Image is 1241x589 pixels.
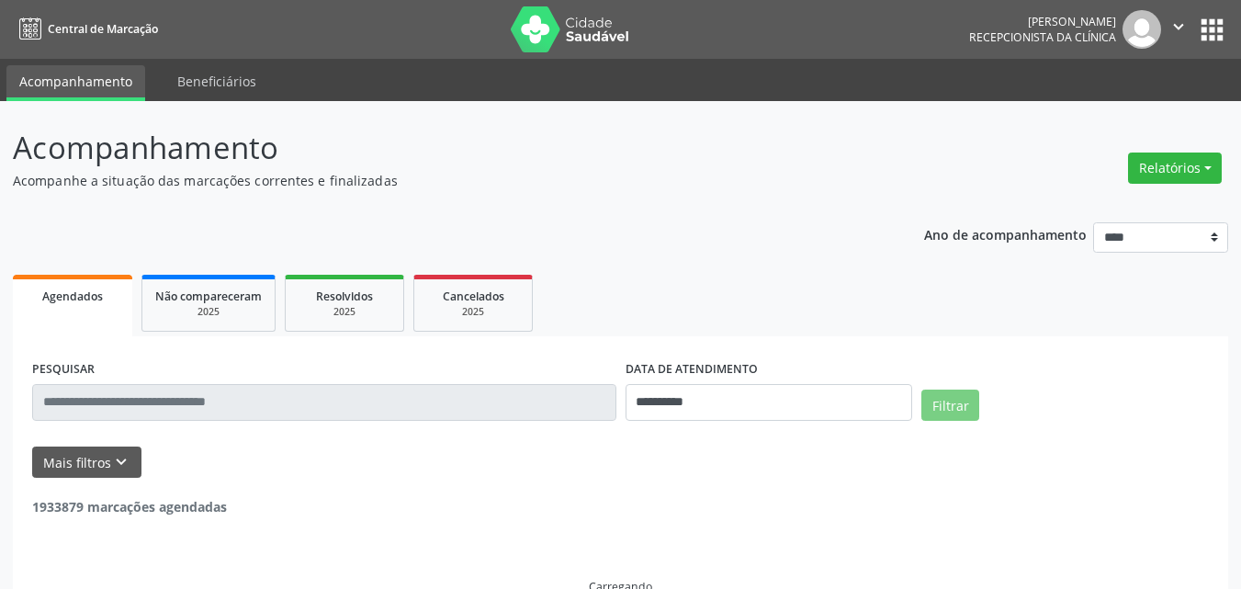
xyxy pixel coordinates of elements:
[969,29,1116,45] span: Recepcionista da clínica
[155,289,262,304] span: Não compareceram
[626,356,758,384] label: DATA DE ATENDIMENTO
[42,289,103,304] span: Agendados
[443,289,504,304] span: Cancelados
[924,222,1087,245] p: Ano de acompanhamento
[1196,14,1228,46] button: apps
[111,452,131,472] i: keyboard_arrow_down
[13,171,863,190] p: Acompanhe a situação das marcações correntes e finalizadas
[1123,10,1161,49] img: img
[969,14,1116,29] div: [PERSON_NAME]
[921,390,979,421] button: Filtrar
[316,289,373,304] span: Resolvidos
[32,447,141,479] button: Mais filtroskeyboard_arrow_down
[6,65,145,101] a: Acompanhamento
[48,21,158,37] span: Central de Marcação
[32,356,95,384] label: PESQUISAR
[1161,10,1196,49] button: 
[1128,153,1222,184] button: Relatórios
[13,125,863,171] p: Acompanhamento
[13,14,158,44] a: Central de Marcação
[155,305,262,319] div: 2025
[299,305,390,319] div: 2025
[1168,17,1189,37] i: 
[164,65,269,97] a: Beneficiários
[32,498,227,515] strong: 1933879 marcações agendadas
[427,305,519,319] div: 2025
